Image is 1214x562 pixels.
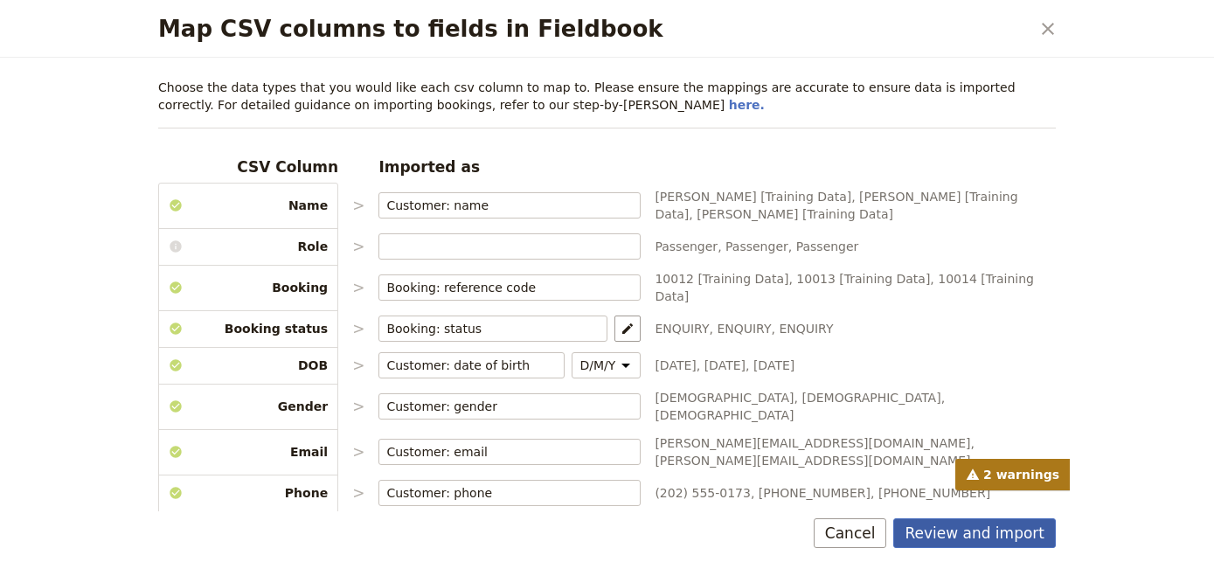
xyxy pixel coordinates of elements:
span: Role [158,238,338,255]
span: Phone [158,484,338,502]
h3: CSV Column [158,156,338,177]
span: ENQUIRY, ENQUIRY, ENQUIRY [655,320,1056,337]
input: ​Clear input [386,398,615,415]
p: > [352,277,364,298]
span: 2 warnings [955,459,1070,490]
input: ​Clear input [386,197,615,214]
button: Review and import [893,518,1056,548]
input: ​Clear input [386,484,615,502]
input: ​Clear input [386,357,539,374]
span: (202) 555-0173, [PHONE_NUMBER], [PHONE_NUMBER] [655,484,1056,502]
span: [DEMOGRAPHIC_DATA], [DEMOGRAPHIC_DATA], [DEMOGRAPHIC_DATA] [655,389,1056,424]
input: ​Clear input [386,279,615,296]
span: ​ [619,197,633,214]
a: here. [729,98,765,112]
span: ​ [619,279,633,296]
p: > [352,482,364,503]
span: [PERSON_NAME] [Training Data], [PERSON_NAME] [Training Data], [PERSON_NAME] [Training Data] [655,188,1056,223]
span: DOB [158,357,338,374]
p: > [352,318,364,339]
span: Booking status [158,320,338,337]
button: Map statuses [614,316,641,342]
span: [DATE], [DATE], [DATE] [655,357,1056,374]
span: Booking [158,279,338,296]
p: > [352,236,364,257]
span: ​ [619,484,633,502]
span: ​ [586,320,600,337]
p: Choose the data types that you would like each csv column to map to. Please ensure the mappings a... [158,79,1056,114]
button: Cancel [814,518,887,548]
input: ​Clear input [386,320,582,337]
p: > [352,195,364,216]
span: ​ [619,398,633,415]
span: Name [158,197,338,214]
p: > [352,355,364,376]
input: ​Clear input [386,443,615,461]
p: > [352,396,364,417]
span: 10012 [Training Data], 10013 [Training Data], 10014 [Training Data] [655,270,1056,305]
span: ​ [619,443,633,461]
span: Email [158,443,338,461]
button: Close dialog [1033,14,1063,44]
h2: Map CSV columns to fields in Fieldbook [158,16,1030,42]
span: Gender [158,398,338,415]
h3: Imported as [378,156,641,177]
span: [PERSON_NAME][EMAIL_ADDRESS][DOMAIN_NAME], [PERSON_NAME][EMAIL_ADDRESS][DOMAIN_NAME], [PERSON_NAM... [655,434,1056,469]
span: ​ [543,357,557,374]
p: > [352,441,364,462]
span: Passenger, Passenger, Passenger [655,238,1056,255]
